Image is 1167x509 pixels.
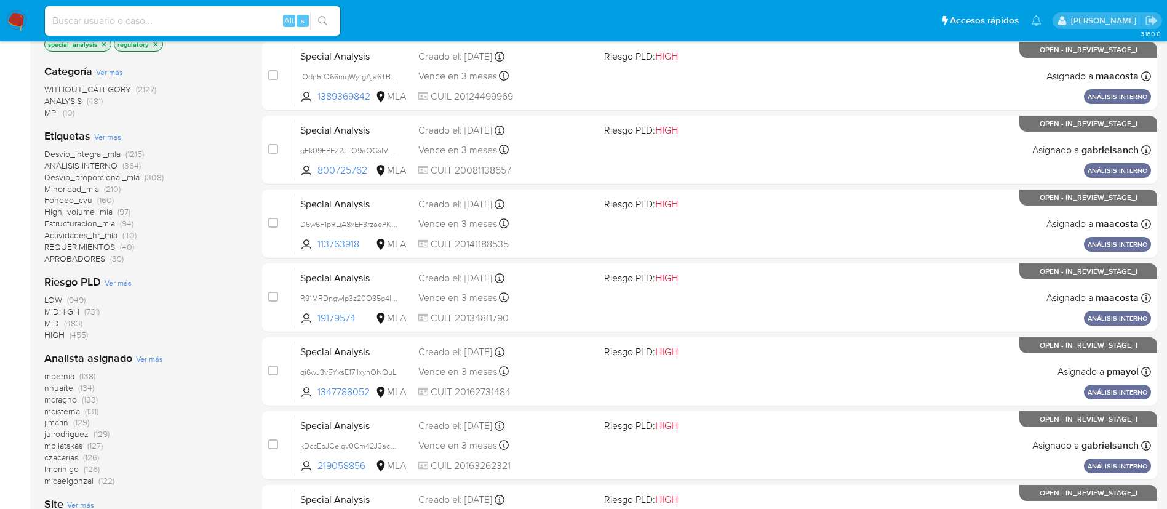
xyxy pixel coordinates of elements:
p: maria.acosta@mercadolibre.com [1071,15,1141,26]
span: Alt [284,15,294,26]
button: search-icon [310,12,335,30]
span: Accesos rápidos [950,14,1019,27]
span: 3.160.0 [1141,29,1161,39]
a: Notificaciones [1031,15,1042,26]
input: Buscar usuario o caso... [45,13,340,29]
a: Salir [1145,14,1158,27]
span: s [301,15,305,26]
